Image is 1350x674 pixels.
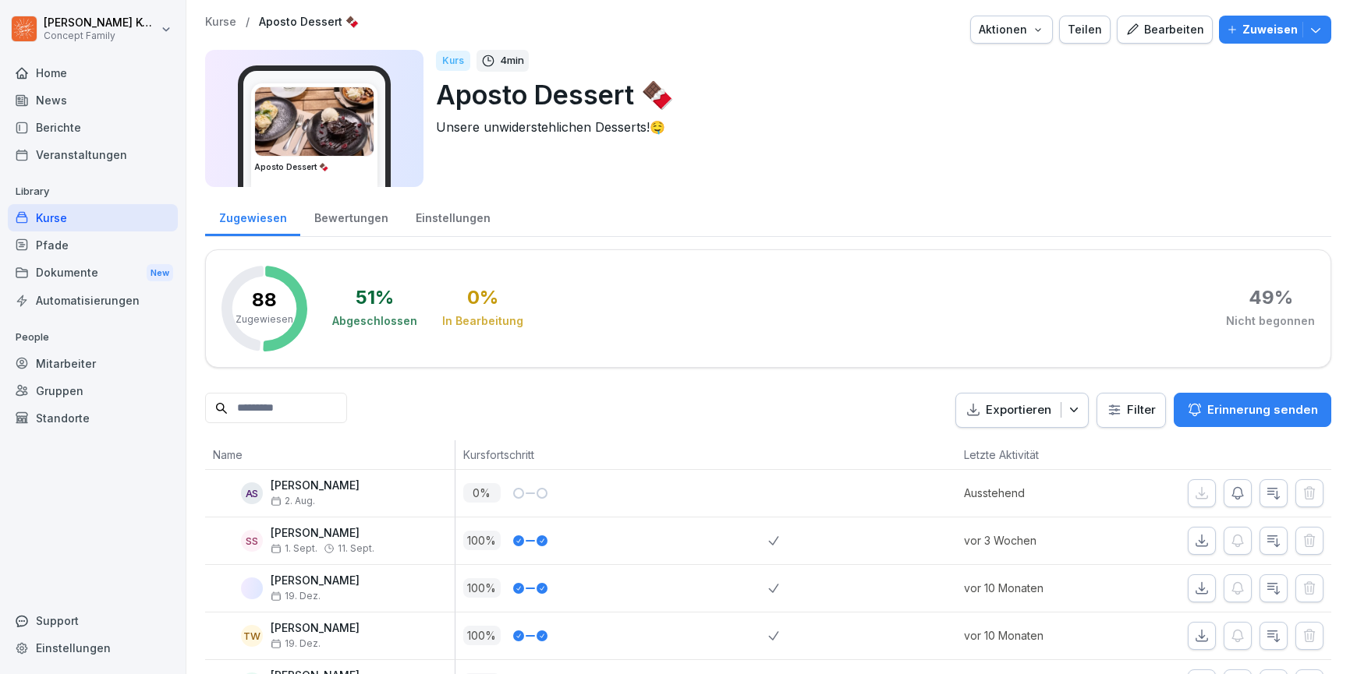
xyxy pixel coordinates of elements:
a: Bewertungen [300,196,402,236]
div: Filter [1107,402,1156,418]
button: Filter [1097,393,1165,427]
a: Einstellungen [8,634,178,662]
p: [PERSON_NAME] [271,479,360,492]
p: [PERSON_NAME] [271,622,360,635]
div: SS [241,530,263,552]
div: AS [241,482,263,504]
div: Dokumente [8,259,178,288]
a: Automatisierungen [8,287,178,314]
span: 19. Dez. [271,638,321,649]
a: Aposto Dessert 🍫 [259,16,359,29]
p: Exportieren [986,401,1051,419]
p: Erinnerung senden [1207,401,1318,418]
span: 1. Sept. [271,543,317,554]
a: Home [8,59,178,86]
div: 0 % [467,288,498,307]
p: Name [213,446,447,463]
div: Teilen [1068,21,1102,38]
p: 88 [252,291,277,309]
span: 2. Aug. [271,496,315,506]
a: Berichte [8,114,178,141]
a: Zugewiesen [205,196,300,236]
a: Standorte [8,404,178,432]
p: vor 3 Wochen [964,532,1113,549]
a: Mitarbeiter [8,350,178,377]
div: 49 % [1249,288,1293,307]
p: Library [8,179,178,204]
p: Zuweisen [1242,21,1298,38]
a: News [8,86,178,114]
h3: Aposto Dessert 🍫 [254,161,374,173]
p: 0 % [463,483,501,503]
p: 100 % [463,531,501,550]
p: 4 min [500,53,524,69]
p: / [246,16,250,29]
p: 100 % [463,578,501,598]
p: 100 % [463,626,501,645]
a: DokumenteNew [8,259,178,288]
p: Ausstehend [964,485,1113,501]
a: Kurse [205,16,236,29]
div: Aktionen [979,21,1044,38]
a: Kurse [8,204,178,231]
button: Teilen [1059,16,1111,44]
p: [PERSON_NAME] [271,574,360,588]
img: rj0yud9yw1p9s21ly90334le.png [255,87,374,156]
p: Unsere unwiderstehlichen Desserts!🤤 [436,118,1319,136]
button: Bearbeiten [1117,16,1213,44]
div: TW [241,625,263,647]
div: Kurs [436,51,470,71]
button: Exportieren [955,393,1089,428]
span: 11. Sept. [338,543,374,554]
div: 51 % [356,288,394,307]
p: Letzte Aktivität [964,446,1105,463]
span: 19. Dez. [271,591,321,602]
p: [PERSON_NAME] Komarov [44,16,158,30]
button: Zuweisen [1219,16,1331,44]
p: Aposto Dessert 🍫 [436,75,1319,115]
div: Abgeschlossen [332,313,417,329]
div: Bearbeiten [1125,21,1204,38]
div: Support [8,607,178,634]
a: Einstellungen [402,196,504,236]
button: Erinnerung senden [1174,393,1331,427]
p: [PERSON_NAME] [271,527,374,540]
div: In Bearbeitung [442,313,523,329]
p: vor 10 Monaten [964,580,1113,596]
button: Aktionen [970,16,1053,44]
a: Veranstaltungen [8,141,178,168]
p: Concept Family [44,30,158,41]
div: New [147,264,173,282]
a: Gruppen [8,377,178,404]
p: People [8,325,178,350]
p: vor 10 Monaten [964,627,1113,644]
div: Nicht begonnen [1226,313,1315,329]
a: Pfade [8,231,178,259]
p: Kursfortschritt [463,446,760,463]
p: Zugewiesen [236,312,293,326]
